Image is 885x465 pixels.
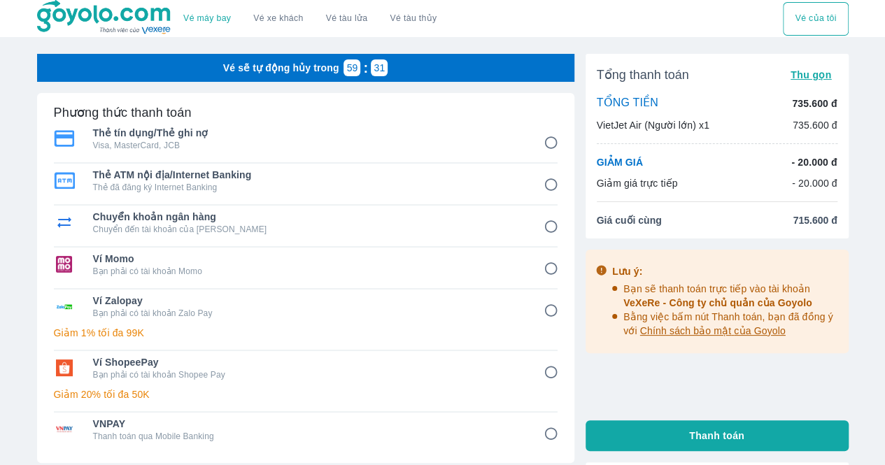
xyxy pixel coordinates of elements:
[93,355,524,369] span: Ví ShopeePay
[54,248,558,281] div: Ví MomoVí MomoBạn phải có tài khoản Momo
[93,210,524,224] span: Chuyển khoản ngân hàng
[374,61,385,75] p: 31
[597,118,709,132] p: VietJet Air (Người lớn) x1
[54,326,558,340] p: Giảm 1% tối đa 99K
[54,298,75,315] img: Ví Zalopay
[347,61,358,75] p: 59
[183,13,231,24] a: Vé máy bay
[315,2,379,36] a: Vé tàu lửa
[792,96,837,110] p: 735.600 đ
[54,387,558,401] p: Giảm 20% tối đa 50K
[93,140,524,151] p: Visa, MasterCard, JCB
[378,2,448,36] button: Vé tàu thủy
[597,213,662,227] span: Giá cuối cùng
[783,2,848,36] div: choose transportation mode
[54,289,558,323] div: Ví ZalopayVí ZalopayBạn phải có tài khoản Zalo Pay
[54,172,75,189] img: Thẻ ATM nội địa/Internet Banking
[640,325,786,336] span: Chính sách bảo mật của Goyolo
[253,13,303,24] a: Vé xe khách
[93,294,524,308] span: Ví Zalopay
[93,252,524,266] span: Ví Momo
[172,2,448,36] div: choose transportation mode
[93,308,524,319] p: Bạn phải có tài khoản Zalo Pay
[597,66,689,83] span: Tổng thanh toán
[792,176,837,190] p: - 20.000 đ
[360,61,371,75] p: :
[93,224,524,235] p: Chuyển đến tài khoản của [PERSON_NAME]
[791,155,837,169] p: - 20.000 đ
[54,164,558,197] div: Thẻ ATM nội địa/Internet BankingThẻ ATM nội địa/Internet BankingThẻ đã đăng ký Internet Banking
[223,61,339,75] p: Vé sẽ tự động hủy trong
[597,176,678,190] p: Giảm giá trực tiếp
[54,130,75,147] img: Thẻ tín dụng/Thẻ ghi nợ
[586,420,849,451] button: Thanh toán
[93,168,524,182] span: Thẻ ATM nội địa/Internet Banking
[54,206,558,239] div: Chuyển khoản ngân hàngChuyển khoản ngân hàngChuyển đến tài khoản của [PERSON_NAME]
[597,96,658,111] p: TỔNG TIỀN
[93,182,524,193] p: Thẻ đã đăng ký Internet Banking
[793,213,837,227] span: 715.600 đ
[54,214,75,231] img: Chuyển khoản ngân hàng
[689,429,744,443] span: Thanh toán
[791,69,832,80] span: Thu gọn
[623,310,839,338] p: Bằng việc bấm nút Thanh toán, bạn đã đồng ý với
[54,256,75,273] img: Ví Momo
[783,2,848,36] button: Vé của tôi
[623,283,812,308] span: Bạn sẽ thanh toán trực tiếp vào tài khoản
[785,65,837,85] button: Thu gọn
[623,297,812,308] span: VeXeRe - Công ty chủ quản của Goyolo
[93,266,524,277] p: Bạn phải có tài khoản Momo
[54,104,192,121] h6: Phương thức thanh toán
[93,431,524,442] p: Thanh toán qua Mobile Banking
[54,413,558,446] div: VNPAYVNPAYThanh toán qua Mobile Banking
[54,421,75,438] img: VNPAY
[793,118,837,132] p: 735.600 đ
[597,155,643,169] p: GIẢM GIÁ
[93,417,524,431] span: VNPAY
[54,359,75,376] img: Ví ShopeePay
[93,369,524,380] p: Bạn phải có tài khoản Shopee Pay
[54,122,558,155] div: Thẻ tín dụng/Thẻ ghi nợThẻ tín dụng/Thẻ ghi nợVisa, MasterCard, JCB
[612,264,839,278] div: Lưu ý:
[54,351,558,385] div: Ví ShopeePayVí ShopeePayBạn phải có tài khoản Shopee Pay
[93,126,524,140] span: Thẻ tín dụng/Thẻ ghi nợ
